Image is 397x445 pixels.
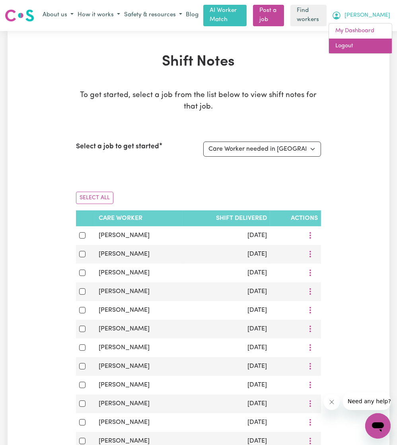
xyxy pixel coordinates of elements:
[5,6,48,12] span: Need any help?
[183,226,270,245] td: [DATE]
[5,6,34,25] a: Careseekers logo
[183,320,270,338] td: [DATE]
[344,11,390,20] span: [PERSON_NAME]
[99,400,150,407] span: [PERSON_NAME]
[290,5,327,26] a: Find workers
[183,338,270,357] td: [DATE]
[76,192,113,204] button: Select All
[99,232,150,239] span: [PERSON_NAME]
[76,142,159,152] label: Select a job to get started
[303,379,318,391] button: More options
[329,23,392,39] a: My Dashboard
[99,382,150,388] span: [PERSON_NAME]
[99,419,150,426] span: [PERSON_NAME]
[183,394,270,413] td: [DATE]
[99,363,150,369] span: [PERSON_NAME]
[99,344,150,351] span: [PERSON_NAME]
[303,416,318,429] button: More options
[76,53,321,71] h1: Shift Notes
[183,282,270,301] td: [DATE]
[183,376,270,394] td: [DATE]
[203,5,247,26] a: AI Worker Match
[329,23,392,54] div: My Account
[99,251,150,257] span: [PERSON_NAME]
[183,245,270,264] td: [DATE]
[99,438,150,444] span: [PERSON_NAME]
[330,9,392,22] button: My Account
[183,413,270,432] td: [DATE]
[99,215,142,222] span: Care Worker
[365,413,391,439] iframe: Button to launch messaging window
[183,301,270,320] td: [DATE]
[303,267,318,279] button: More options
[270,210,321,226] th: Actions
[329,39,392,54] a: Logout
[183,357,270,376] td: [DATE]
[76,9,122,22] button: How it works
[5,8,34,23] img: Careseekers logo
[253,5,284,26] a: Post a job
[303,398,318,410] button: More options
[303,360,318,373] button: More options
[303,323,318,335] button: More options
[303,342,318,354] button: More options
[303,229,318,242] button: More options
[303,286,318,298] button: More options
[99,326,150,332] span: [PERSON_NAME]
[183,210,270,226] th: Shift delivered
[184,9,200,21] a: Blog
[324,394,340,410] iframe: Close message
[99,270,150,276] span: [PERSON_NAME]
[99,288,150,295] span: [PERSON_NAME]
[183,264,270,282] td: [DATE]
[122,9,184,22] button: Safety & resources
[303,304,318,317] button: More options
[303,248,318,260] button: More options
[76,90,321,113] p: To get started, select a job from the list below to view shift notes for that job.
[41,9,76,22] button: About us
[343,393,391,410] iframe: Message from company
[99,307,150,313] span: [PERSON_NAME]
